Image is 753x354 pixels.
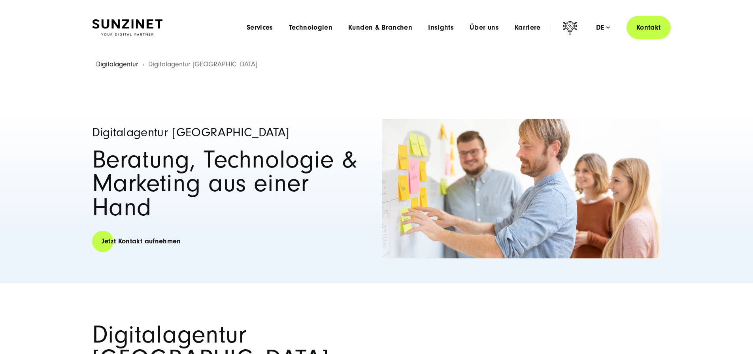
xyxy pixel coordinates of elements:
[92,19,162,36] img: SUNZINET Full Service Digital Agentur
[92,230,191,252] a: Jetzt Kontakt aufnehmen
[596,24,610,32] div: de
[92,148,371,220] h1: Beratung, Technologie & Marketing aus einer Hand
[515,24,541,32] a: Karriere
[247,24,273,32] a: Services
[470,24,499,32] a: Über uns
[627,16,671,39] a: Kontakt
[92,125,371,140] h3: Digitalagentur [GEOGRAPHIC_DATA]
[428,24,454,32] a: Insights
[289,24,332,32] a: Technologien
[382,119,661,258] img: Wokshopsituation in der Digitalagentur Köln
[96,60,138,68] a: Digitalagentur
[148,60,257,68] span: Digitalagentur [GEOGRAPHIC_DATA]
[348,24,412,32] a: Kunden & Branchen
